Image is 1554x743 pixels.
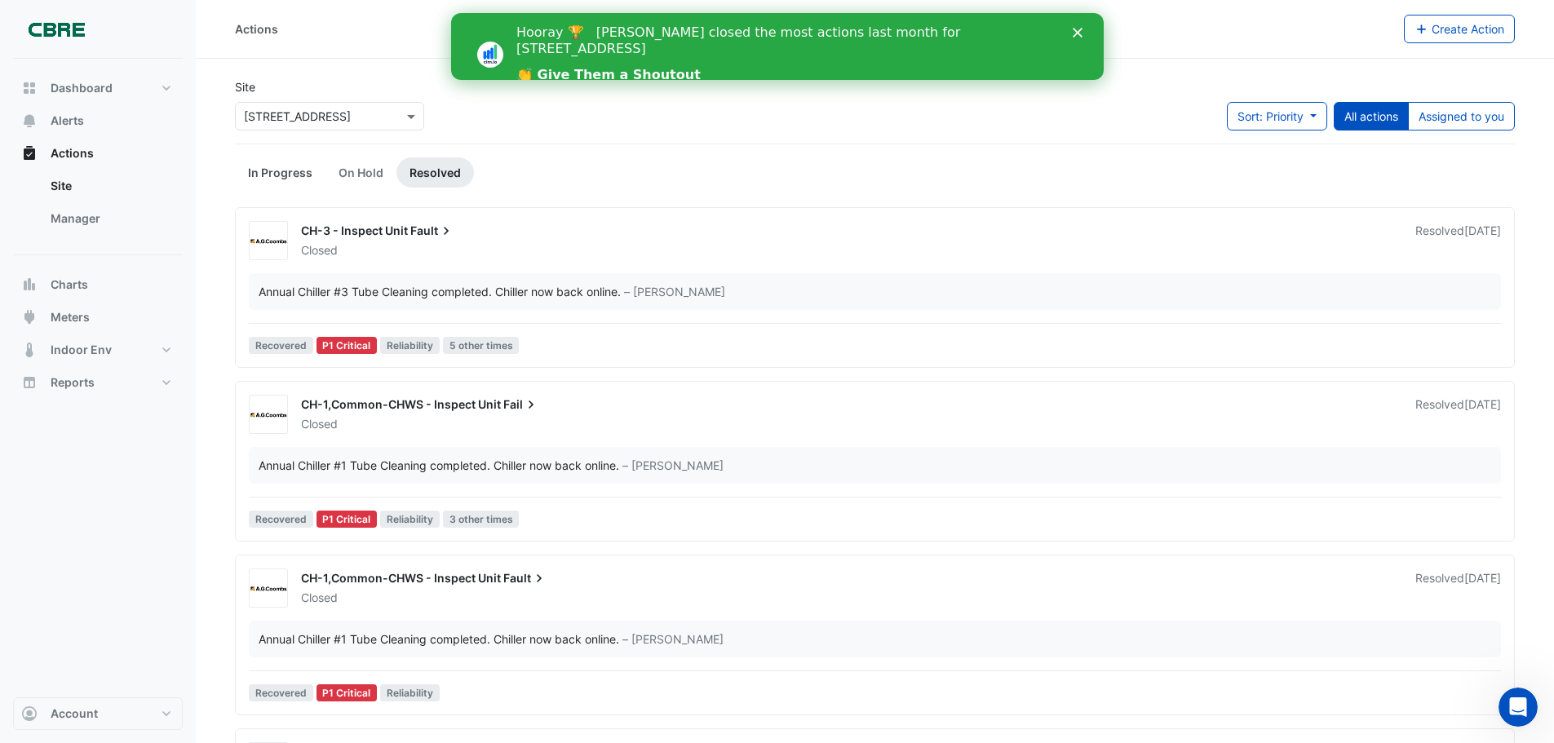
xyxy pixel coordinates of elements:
[380,684,440,701] span: Reliability
[51,705,98,722] span: Account
[301,223,408,237] span: CH-3 - Inspect Unit
[51,80,113,96] span: Dashboard
[301,571,501,585] span: CH-1,Common-CHWS - Inspect Unit
[259,630,619,648] div: Annual Chiller #1 Tube Cleaning completed. Chiller now back online.
[13,137,183,170] button: Actions
[235,157,325,188] a: In Progress
[410,223,454,239] span: Fault
[249,684,313,701] span: Recovered
[21,145,38,161] app-icon: Actions
[1237,109,1304,123] span: Sort: Priority
[51,342,112,358] span: Indoor Env
[13,697,183,730] button: Account
[1432,22,1504,36] span: Create Action
[622,457,724,474] span: – [PERSON_NAME]
[317,337,378,354] div: P1 Critical
[249,337,313,354] span: Recovered
[13,366,183,399] button: Reports
[38,170,183,202] a: Site
[1404,15,1516,43] button: Create Action
[380,337,440,354] span: Reliability
[503,396,539,413] span: Fail
[13,334,183,366] button: Indoor Env
[250,581,287,597] img: AG Coombs
[622,630,724,648] span: – [PERSON_NAME]
[51,276,88,293] span: Charts
[21,309,38,325] app-icon: Meters
[21,113,38,129] app-icon: Alerts
[1415,396,1501,432] div: Resolved
[51,113,84,129] span: Alerts
[259,283,621,300] div: Annual Chiller #3 Tube Cleaning completed. Chiller now back online.
[51,145,94,161] span: Actions
[13,72,183,104] button: Dashboard
[301,417,338,431] span: Closed
[21,276,38,293] app-icon: Charts
[301,397,501,411] span: CH-1,Common-CHWS - Inspect Unit
[317,511,378,528] div: P1 Critical
[21,80,38,96] app-icon: Dashboard
[1464,223,1501,237] span: Mon 01-Sep-2025 09:58 AEST
[259,457,619,474] div: Annual Chiller #1 Tube Cleaning completed. Chiller now back online.
[443,511,520,528] span: 3 other times
[622,15,638,24] div: Close
[380,511,440,528] span: Reliability
[13,268,183,301] button: Charts
[1408,102,1515,130] button: Assigned to you
[1499,688,1538,727] iframe: Intercom live chat
[13,170,183,241] div: Actions
[250,233,287,250] img: AG Coombs
[503,570,547,586] span: Fault
[13,104,183,137] button: Alerts
[13,301,183,334] button: Meters
[51,309,90,325] span: Meters
[21,342,38,358] app-icon: Indoor Env
[235,20,278,38] div: Actions
[396,157,474,188] a: Resolved
[65,54,250,72] a: 👏 Give Them a Shoutout
[301,590,338,604] span: Closed
[317,684,378,701] div: P1 Critical
[20,13,93,46] img: Company Logo
[1227,102,1327,130] button: Sort: Priority
[301,243,338,257] span: Closed
[250,407,287,423] img: AG Coombs
[38,202,183,235] a: Manager
[51,374,95,391] span: Reports
[1464,397,1501,411] span: Fri 29-Aug-2025 15:45 AEST
[235,78,255,95] label: Site
[443,337,520,354] span: 5 other times
[1415,570,1501,606] div: Resolved
[249,511,313,528] span: Recovered
[1334,102,1409,130] button: All actions
[325,157,396,188] a: On Hold
[624,283,725,300] span: – [PERSON_NAME]
[451,13,1104,80] iframe: Intercom live chat banner
[1464,571,1501,585] span: Fri 29-Aug-2025 15:44 AEST
[21,374,38,391] app-icon: Reports
[1415,223,1501,259] div: Resolved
